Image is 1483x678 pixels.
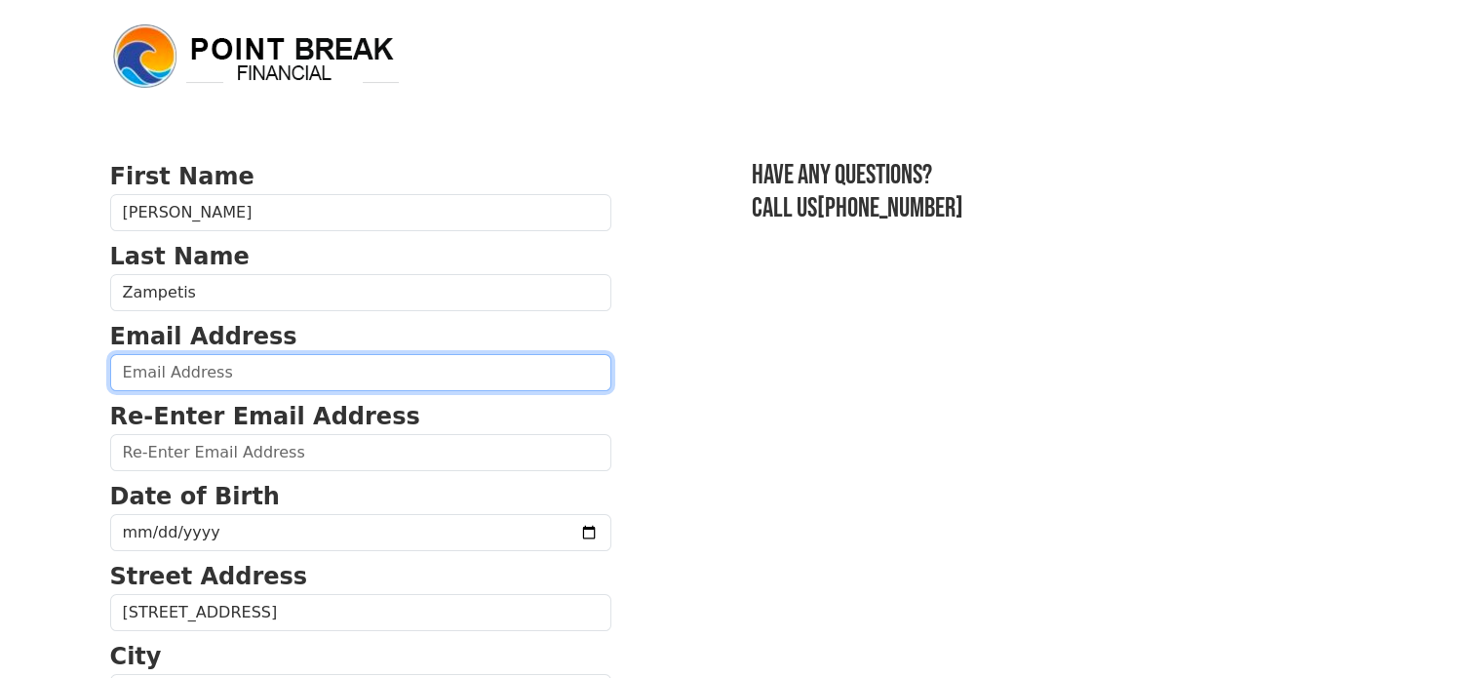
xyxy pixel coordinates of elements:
[110,194,611,231] input: First Name
[110,243,250,270] strong: Last Name
[110,483,280,510] strong: Date of Birth
[752,192,1374,225] h3: Call us
[752,159,1374,192] h3: Have any questions?
[110,354,611,391] input: Email Address
[110,163,254,190] strong: First Name
[110,594,611,631] input: Street Address
[110,21,403,92] img: logo.png
[110,403,420,430] strong: Re-Enter Email Address
[110,563,308,590] strong: Street Address
[817,192,963,224] a: [PHONE_NUMBER]
[110,434,611,471] input: Re-Enter Email Address
[110,274,611,311] input: Last Name
[110,323,297,350] strong: Email Address
[110,643,162,670] strong: City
